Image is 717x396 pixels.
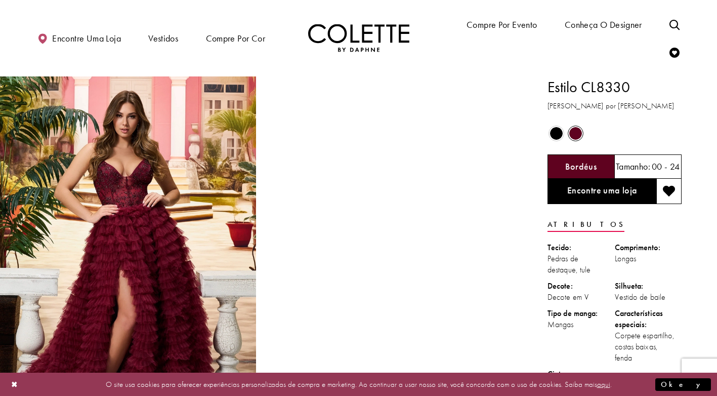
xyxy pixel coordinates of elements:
[547,308,615,319] div: Tipo de manga:
[206,33,265,44] span: Compre por cor
[547,281,615,292] div: Decote:
[547,76,682,98] h1: Estilo CL8330
[615,281,682,292] div: Silhueta:
[547,179,656,204] a: Encontre uma loja
[547,217,624,232] a: Atributos
[73,377,644,391] p: O site usa cookies para oferecer experiências personalizadas de compra e marketing. Ao continuar ...
[667,38,682,66] a: Verifique a lista de desejos
[547,100,682,112] h3: [PERSON_NAME] por [PERSON_NAME]
[547,292,615,303] div: Decote em V
[52,33,121,44] span: Encontre uma loja
[308,24,409,52] a: Visite a página inicial
[467,20,537,30] span: Compre por evento
[597,379,610,389] a: aqui
[615,308,682,330] div: Características especiais:
[547,369,615,380] div: Cintura:
[35,24,123,52] a: Encontre uma loja
[146,24,181,52] span: Vestidos
[565,20,642,30] span: Conheça o designer
[148,33,178,44] span: Vestidos
[567,125,584,142] div: Bordeaux
[667,10,682,38] a: Alternar pesquisa
[547,242,615,253] div: Tecido:
[547,124,682,143] div: O estado dos controles de cor do produto depende do tamanho escolhido
[655,378,711,390] button: Caixa de diálogo Enviar
[203,24,268,52] span: Compre por cor
[656,179,682,204] button: Adicionar à lista de desejos
[464,10,540,38] span: Compre por evento
[652,162,680,172] h5: 00 - 24
[6,375,23,393] button: Caixa de diálogo Fechar
[261,76,517,205] video: Estilo CL8330 Colette by Daphne #1 autoplay loop mute video
[615,292,682,303] div: Vestido de baile
[616,161,650,172] span: Tamanho:
[615,242,682,253] div: Comprimento:
[565,162,597,172] h5: Cor escolhida
[615,330,682,364] div: Corpete espartilho, costas baixas, fenda
[562,10,645,38] a: Conheça o designer
[547,319,615,330] div: Mangas
[547,125,565,142] div: Black
[615,253,682,264] div: Longas
[308,24,409,52] img: Colette por Daphne
[547,253,615,275] div: Pedras de destaque, tule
